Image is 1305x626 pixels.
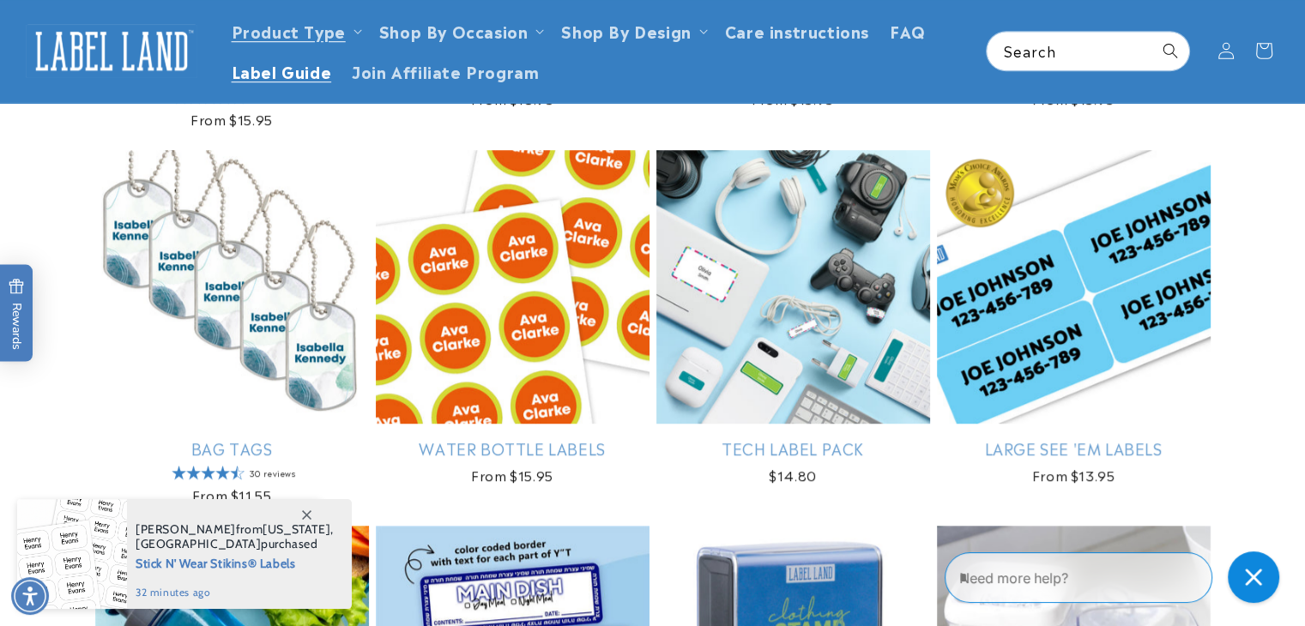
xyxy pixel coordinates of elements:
summary: Shop By Occasion [369,10,552,51]
a: Label Land [20,18,204,84]
iframe: Gorgias Floating Chat [945,545,1288,609]
a: Join Affiliate Program [341,51,549,91]
span: from , purchased [136,522,334,551]
span: Care instructions [725,21,869,40]
a: Bag Tags [95,438,369,458]
span: FAQ [890,21,926,40]
a: Tech Label Pack [656,438,930,458]
span: Stick N' Wear Stikins® Labels [136,551,334,573]
span: Rewards [9,279,25,350]
a: Shop By Design [561,19,691,42]
span: Shop By Occasion [379,21,529,40]
button: Search [1151,32,1189,69]
div: Accessibility Menu [11,577,49,615]
summary: Shop By Design [551,10,714,51]
a: FAQ [879,10,936,51]
a: Product Type [232,19,346,42]
img: Label Land [26,24,197,77]
a: Care instructions [715,10,879,51]
span: 32 minutes ago [136,585,334,600]
span: [PERSON_NAME] [136,521,236,537]
a: Large See 'em Labels [937,438,1211,458]
span: [US_STATE] [263,521,330,537]
a: Label Guide [221,51,342,91]
span: Label Guide [232,61,332,81]
span: [GEOGRAPHIC_DATA] [136,536,261,551]
summary: Product Type [221,10,369,51]
a: Water Bottle Labels [376,438,649,458]
span: Join Affiliate Program [352,61,539,81]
